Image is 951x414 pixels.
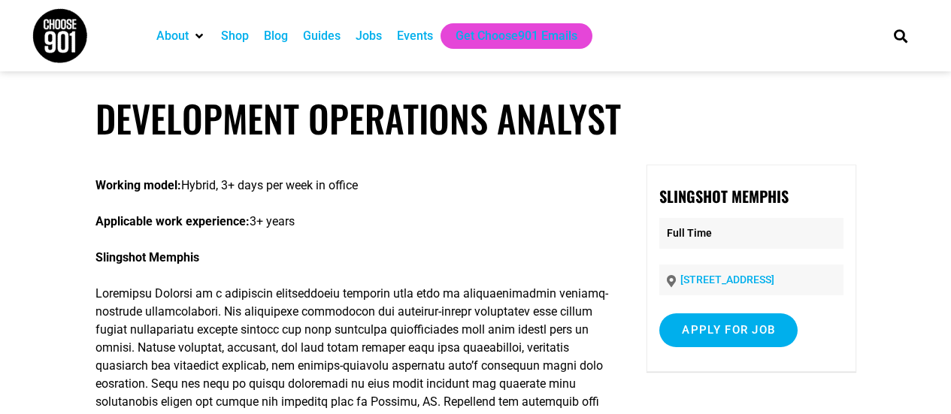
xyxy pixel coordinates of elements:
a: About [156,27,189,45]
p: Full Time [659,218,843,249]
a: Blog [264,27,288,45]
strong: Applicable work experience: [95,214,250,228]
strong: Slingshot Memphis [659,185,789,207]
a: Get Choose901 Emails [456,27,577,45]
nav: Main nav [149,23,868,49]
a: Guides [303,27,341,45]
a: Events [397,27,433,45]
h1: Development Operations Analyst [95,96,856,141]
a: Jobs [356,27,382,45]
input: Apply for job [659,313,798,347]
p: 3+ years [95,213,609,231]
strong: Slingshot Memphis [95,250,199,264]
div: About [149,23,214,49]
a: Shop [221,27,249,45]
strong: Working model: [95,178,181,192]
a: [STREET_ADDRESS] [680,273,774,286]
p: Hybrid, 3+ days per week in office [95,177,609,195]
div: Search [888,23,913,48]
